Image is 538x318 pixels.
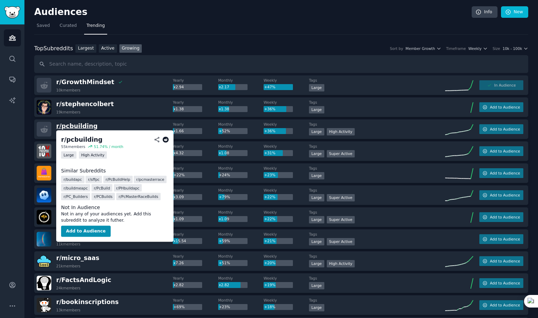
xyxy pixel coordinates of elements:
[327,194,355,201] div: Super Active
[56,123,97,130] span: r/ pcbuilding
[309,100,445,105] dt: Tags
[327,260,355,267] div: High Activity
[309,166,445,171] dt: Tags
[56,276,111,283] span: r/ FactsAndLogic
[490,281,520,286] span: Add to Audience
[264,298,309,303] dt: Weekly
[99,44,117,53] a: Active
[327,216,355,223] div: Super Active
[264,129,275,133] span: +36%
[218,232,264,237] dt: Monthly
[57,20,79,35] a: Curated
[34,44,73,53] div: Top Subreddits
[264,188,309,193] dt: Weekly
[94,194,112,199] span: r/ PCBuilds
[264,151,275,155] span: +31%
[56,264,80,268] div: 21k members
[406,46,441,51] button: Member Growth
[218,144,264,149] dt: Monthly
[309,282,324,289] div: Large
[309,260,324,267] div: Large
[493,46,500,51] div: Size
[309,128,324,135] div: Large
[174,195,184,199] span: x3.09
[264,166,309,171] dt: Weekly
[309,238,324,245] div: Large
[64,194,88,199] span: r/ PC_Builders
[479,212,523,222] button: Add to Audience
[84,20,107,35] a: Trending
[37,298,51,312] img: bookinscriptions
[309,276,445,281] dt: Tags
[174,305,185,309] span: +69%
[56,254,100,261] span: r/ micro_saas
[264,239,275,243] span: +21%
[174,283,184,287] span: x2.82
[61,144,85,149] div: 55k members
[219,129,230,133] span: +52%
[479,256,523,266] button: Add to Audience
[56,110,80,114] div: 19k members
[264,173,275,177] span: +23%
[490,171,520,176] span: Add to Audience
[502,46,528,51] button: 10k - 100k
[309,144,445,149] dt: Tags
[264,144,309,149] dt: Weekly
[173,298,218,303] dt: Yearly
[37,232,51,246] img: coldplayindia
[218,188,264,193] dt: Monthly
[60,23,77,29] span: Curated
[88,177,100,182] span: r/ sffpc
[479,234,523,244] button: Add to Audience
[309,78,445,83] dt: Tags
[469,46,482,51] span: Weekly
[218,254,264,259] dt: Monthly
[119,194,158,199] span: r/ PcMasterRaceBuilds
[309,150,324,157] div: Large
[119,44,142,53] a: Growing
[4,6,20,19] img: GummySearch logo
[34,20,52,35] a: Saved
[173,78,218,83] dt: Yearly
[79,151,107,158] div: High Activity
[472,6,498,18] a: Info
[479,300,523,310] button: Add to Audience
[479,146,523,156] button: Add to Audience
[87,23,105,29] span: Trending
[173,166,218,171] dt: Yearly
[219,195,230,199] span: +79%
[174,261,184,265] span: x7.26
[174,217,184,221] span: x1.09
[61,135,102,144] div: r/ pcbuilding
[264,78,309,83] dt: Weekly
[173,144,218,149] dt: Yearly
[61,211,169,223] dd: Not in any of your audiences yet. Add this subreddit to analyze it futher.
[218,166,264,171] dt: Monthly
[490,193,520,198] span: Add to Audience
[309,122,445,127] dt: Tags
[37,188,51,202] img: SoraAi
[37,254,51,268] img: micro_saas
[219,239,230,243] span: +59%
[219,173,230,177] span: +24%
[479,124,523,134] button: Add to Audience
[219,107,229,111] span: x1.38
[218,210,264,215] dt: Monthly
[173,122,218,127] dt: Yearly
[490,127,520,132] span: Add to Audience
[219,283,229,287] span: x2.82
[173,188,218,193] dt: Yearly
[173,232,218,237] dt: Yearly
[219,85,229,89] span: x2.17
[106,177,130,182] span: r/ PcBuildHelp
[94,185,110,190] span: r/ PcBuild
[264,85,275,89] span: +47%
[479,278,523,288] button: Add to Audience
[309,232,445,237] dt: Tags
[309,298,445,303] dt: Tags
[173,100,218,105] dt: Yearly
[219,217,229,221] span: x1.09
[75,44,96,53] a: Largest
[61,204,169,211] dt: Not In Audience
[56,286,80,290] div: 24k members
